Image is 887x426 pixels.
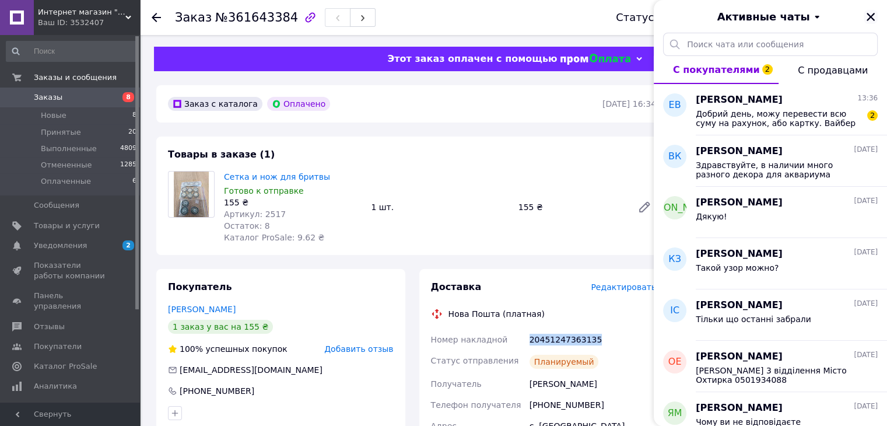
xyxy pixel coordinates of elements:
[38,18,140,28] div: Ваш ID: 3532407
[168,305,236,314] a: [PERSON_NAME]
[668,253,681,266] span: КЗ
[527,329,658,350] div: 20451247363135
[267,97,330,111] div: Оплачено
[696,401,783,415] span: [PERSON_NAME]
[34,200,79,211] span: Сообщения
[38,7,125,18] span: Интернет магазин "УЮТ БЕЗ ГРАНИЦ"
[654,187,887,238] button: [PERSON_NAME][PERSON_NAME][DATE]Дякую!
[224,209,286,219] span: Артикул: 2517
[34,240,87,251] span: Уведомления
[530,355,599,369] div: Планируемый
[41,127,81,138] span: Принятые
[387,53,557,64] span: Этот заказ оплачен с помощью
[431,400,521,410] span: Телефон получателя
[762,64,773,75] span: 2
[366,199,513,215] div: 1 шт.
[616,12,694,23] div: Статус заказа
[6,41,138,62] input: Поиск
[224,172,330,181] a: Сетка и нож для бритвы
[527,373,658,394] div: [PERSON_NAME]
[224,221,270,231] span: Остаток: 8
[41,110,66,121] span: Новые
[132,110,136,121] span: 8
[560,54,630,65] img: evopay logo
[34,221,100,231] span: Товары и услуги
[34,291,108,312] span: Панель управления
[696,109,861,128] span: Добрий день, можу перевести всю суму на рахунок, або картку. Вайбер 0977602782.
[654,238,887,289] button: КЗ[PERSON_NAME][DATE]Такой узор можно?
[128,127,136,138] span: 20
[779,56,887,84] button: С продавцами
[34,381,77,392] span: Аналитика
[668,355,682,369] span: ОЕ
[636,201,714,215] span: [PERSON_NAME]
[152,12,161,23] div: Вернуться назад
[34,72,117,83] span: Заказы и сообщения
[696,350,783,364] span: [PERSON_NAME]
[696,263,779,273] span: Такой узор можно?
[34,341,82,352] span: Покупатели
[41,144,97,154] span: Выполненные
[324,344,393,354] span: Добавить отзыв
[175,11,212,25] span: Заказ
[668,99,681,112] span: ЕВ
[602,99,656,109] time: [DATE] 16:34
[668,150,681,163] span: ВК
[180,365,322,375] span: [EMAIL_ADDRESS][DOMAIN_NAME]
[654,135,887,187] button: ВК[PERSON_NAME][DATE]Здравствуйте, в наличии много разного декора для аквариума
[446,308,548,320] div: Нова Пошта (платная)
[215,11,298,25] span: №361643384
[34,92,62,103] span: Заказы
[854,247,878,257] span: [DATE]
[798,65,868,76] span: С продавцами
[168,320,273,334] div: 1 заказ у вас на 155 ₴
[431,356,519,365] span: Статус отправления
[224,186,304,195] span: Готово к отправке
[654,289,887,341] button: ІС[PERSON_NAME][DATE]Тільки що останні забрали
[527,394,658,415] div: [PHONE_NUMBER]
[663,33,878,56] input: Поиск чата или сообщения
[696,366,861,385] span: [PERSON_NAME] 3 відділення Місто Охтирка 0501934088
[696,212,727,221] span: Дякую!
[854,145,878,155] span: [DATE]
[34,322,65,332] span: Отзывы
[168,281,232,292] span: Покупатель
[696,315,811,324] span: Тільки що останні забрали
[431,335,508,344] span: Номер накладной
[696,145,783,158] span: [PERSON_NAME]
[168,149,275,160] span: Товары в заказе (1)
[854,196,878,206] span: [DATE]
[178,385,255,397] div: [PHONE_NUMBER]
[41,176,91,187] span: Оплаченные
[654,341,887,392] button: ОЕ[PERSON_NAME][DATE][PERSON_NAME] 3 відділення Місто Охтирка 0501934088
[34,401,108,422] span: Инструменты вебмастера и SEO
[122,92,134,102] span: 8
[696,299,783,312] span: [PERSON_NAME]
[854,299,878,309] span: [DATE]
[670,304,679,317] span: ІС
[122,240,134,250] span: 2
[168,97,262,111] div: Заказ с каталога
[180,344,203,354] span: 100%
[120,144,136,154] span: 4809
[654,56,779,84] button: С покупателями2
[591,282,656,292] span: Редактировать
[857,93,878,103] span: 13:36
[41,160,92,170] span: Отмененные
[717,9,810,25] span: Активные чаты
[224,233,324,242] span: Каталог ProSale: 9.62 ₴
[224,197,362,208] div: 155 ₴
[673,64,760,75] span: С покупателями
[174,172,208,217] img: Сетка и нож для бритвы
[120,160,136,170] span: 1285
[864,10,878,24] button: Закрыть
[696,160,861,179] span: Здравствуйте, в наличии много разного декора для аквариума
[633,195,656,219] a: Редактировать
[696,247,783,261] span: [PERSON_NAME]
[431,379,482,389] span: Получатель
[696,196,783,209] span: [PERSON_NAME]
[168,343,288,355] div: успешных покупок
[668,407,682,420] span: ЯМ
[431,281,482,292] span: Доставка
[514,199,628,215] div: 155 ₴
